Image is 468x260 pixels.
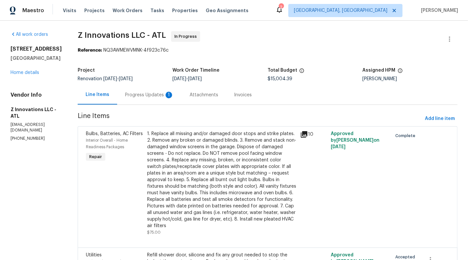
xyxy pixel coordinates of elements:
[363,77,458,81] div: [PERSON_NAME]
[87,154,105,160] span: Repair
[418,7,458,14] span: [PERSON_NAME]
[11,46,62,52] h2: [STREET_ADDRESS]
[11,136,62,141] p: [PHONE_NUMBER]
[78,47,457,54] div: NQ3AWMEWVMNK-4f923c76c
[268,68,297,73] h5: Total Budget
[279,4,283,11] div: 2
[172,7,198,14] span: Properties
[363,68,396,73] h5: Assigned HPM
[188,77,202,81] span: [DATE]
[78,77,133,81] span: Renovation
[331,131,379,149] span: Approved by [PERSON_NAME] on
[234,92,252,98] div: Invoices
[173,77,202,81] span: -
[299,68,304,77] span: The total cost of line items that have been proposed by Opendoor. This sum includes line items th...
[11,92,62,98] h4: Vendor Info
[125,92,174,98] div: Progress Updates
[206,7,248,14] span: Geo Assignments
[150,8,164,13] span: Tasks
[63,7,76,14] span: Visits
[11,70,39,75] a: Home details
[147,130,296,229] div: 1. Replace all missing and/or damaged door stops and strike plates. 2. Remove any broken or damag...
[147,230,161,234] span: $75.00
[84,7,105,14] span: Projects
[78,48,102,53] b: Reference:
[395,132,418,139] span: Complete
[174,33,199,40] span: In Progress
[398,68,403,77] span: The hpm assigned to this work order.
[103,77,133,81] span: -
[86,138,128,149] span: Interior Overall - Home Readiness Packages
[78,113,422,125] span: Line Items
[22,7,44,14] span: Maestro
[103,77,117,81] span: [DATE]
[331,145,346,149] span: [DATE]
[11,122,62,133] p: [EMAIL_ADDRESS][DOMAIN_NAME]
[11,55,62,61] h5: [GEOGRAPHIC_DATA]
[166,92,172,98] div: 1
[119,77,133,81] span: [DATE]
[300,130,327,138] div: 10
[11,32,48,37] a: All work orders
[173,77,187,81] span: [DATE]
[268,77,292,81] span: $15,004.39
[422,113,457,125] button: Add line item
[173,68,220,73] h5: Work Order Timeline
[78,31,166,39] span: Z Innovations LLC - ATL
[425,115,455,123] span: Add line item
[86,253,102,257] span: Utilities
[86,91,109,98] div: Line Items
[78,68,95,73] h5: Project
[294,7,387,14] span: [GEOGRAPHIC_DATA], [GEOGRAPHIC_DATA]
[190,92,218,98] div: Attachments
[113,7,143,14] span: Work Orders
[86,131,143,136] span: Bulbs, Batteries, AC Filters
[11,106,62,119] h5: Z Innovations LLC - ATL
